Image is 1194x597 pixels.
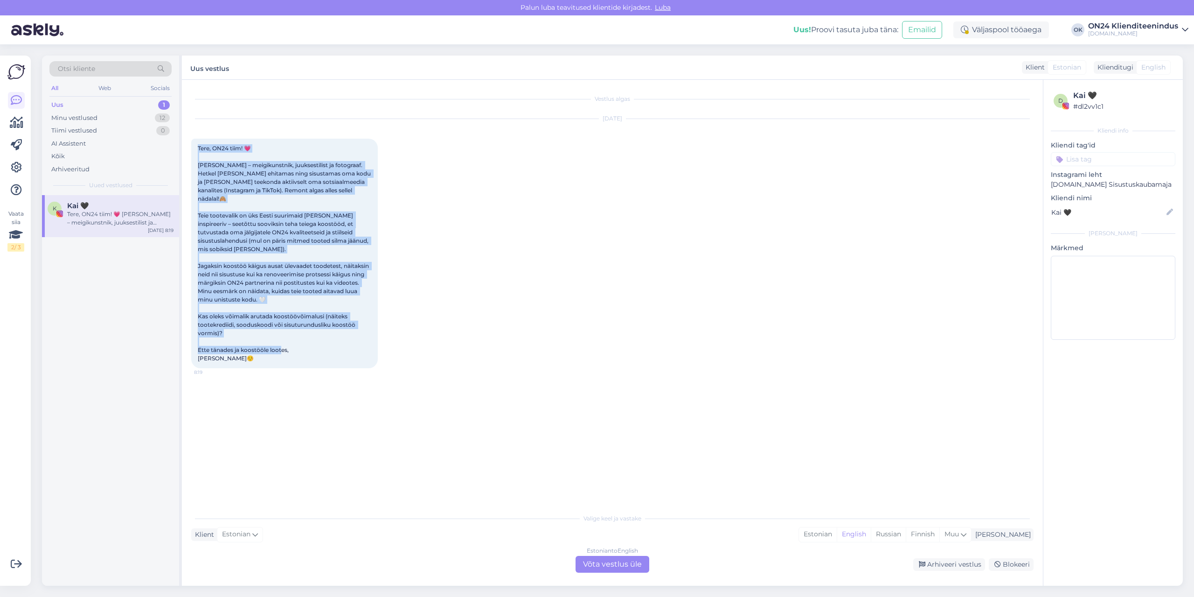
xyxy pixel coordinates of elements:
[1053,63,1081,72] span: Estonian
[953,21,1049,38] div: Väljaspool tööaega
[799,527,837,541] div: Estonian
[1022,63,1045,72] div: Klient
[1051,152,1175,166] input: Lisa tag
[871,527,906,541] div: Russian
[51,113,97,123] div: Minu vestlused
[989,558,1034,571] div: Blokeeri
[1073,101,1173,112] div: # dl2vv1c1
[837,527,871,541] div: English
[198,145,372,362] span: Tere, ON24 tiim! 💗 [PERSON_NAME] – meigikunstnik, juuksestilist ja fotograaf. Hetkel [PERSON_NAME...
[97,82,113,94] div: Web
[1094,63,1133,72] div: Klienditugi
[7,63,25,81] img: Askly Logo
[149,82,172,94] div: Socials
[51,126,97,135] div: Tiimi vestlused
[944,530,959,538] span: Muu
[1073,90,1173,101] div: Kai 🖤
[587,547,638,555] div: Estonian to English
[67,210,174,227] div: Tere, ON24 tiim! 💗 [PERSON_NAME] – meigikunstnik, juuksestilist ja fotograaf. Hetkel [PERSON_NAME...
[194,369,229,376] span: 8:19
[1051,180,1175,190] p: [DOMAIN_NAME] Sisustuskaubamaja
[191,514,1034,523] div: Valige keel ja vastake
[190,61,229,74] label: Uus vestlus
[793,25,811,34] b: Uus!
[222,529,250,540] span: Estonian
[148,227,174,234] div: [DATE] 8:19
[652,3,673,12] span: Luba
[49,82,60,94] div: All
[156,126,170,135] div: 0
[1051,126,1175,135] div: Kliendi info
[58,64,95,74] span: Otsi kliente
[793,24,898,35] div: Proovi tasuta juba täna:
[1051,243,1175,253] p: Märkmed
[191,530,214,540] div: Klient
[1051,170,1175,180] p: Instagrami leht
[1051,229,1175,238] div: [PERSON_NAME]
[191,114,1034,123] div: [DATE]
[902,21,942,39] button: Emailid
[1141,63,1166,72] span: English
[1071,23,1084,36] div: OK
[972,530,1031,540] div: [PERSON_NAME]
[51,100,63,110] div: Uus
[1051,193,1175,203] p: Kliendi nimi
[1058,97,1063,104] span: d
[89,181,132,190] span: Uued vestlused
[53,205,57,212] span: K
[1088,22,1178,30] div: ON24 Klienditeenindus
[7,210,24,252] div: Vaata siia
[67,202,89,210] span: Kai 🖤
[51,165,90,174] div: Arhiveeritud
[576,556,649,573] div: Võta vestlus üle
[906,527,939,541] div: Finnish
[155,113,170,123] div: 12
[1051,140,1175,150] p: Kliendi tag'id
[1088,30,1178,37] div: [DOMAIN_NAME]
[1051,207,1165,218] input: Lisa nimi
[51,152,65,161] div: Kõik
[1088,22,1188,37] a: ON24 Klienditeenindus[DOMAIN_NAME]
[7,243,24,252] div: 2 / 3
[913,558,985,571] div: Arhiveeri vestlus
[51,139,86,148] div: AI Assistent
[158,100,170,110] div: 1
[191,95,1034,103] div: Vestlus algas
